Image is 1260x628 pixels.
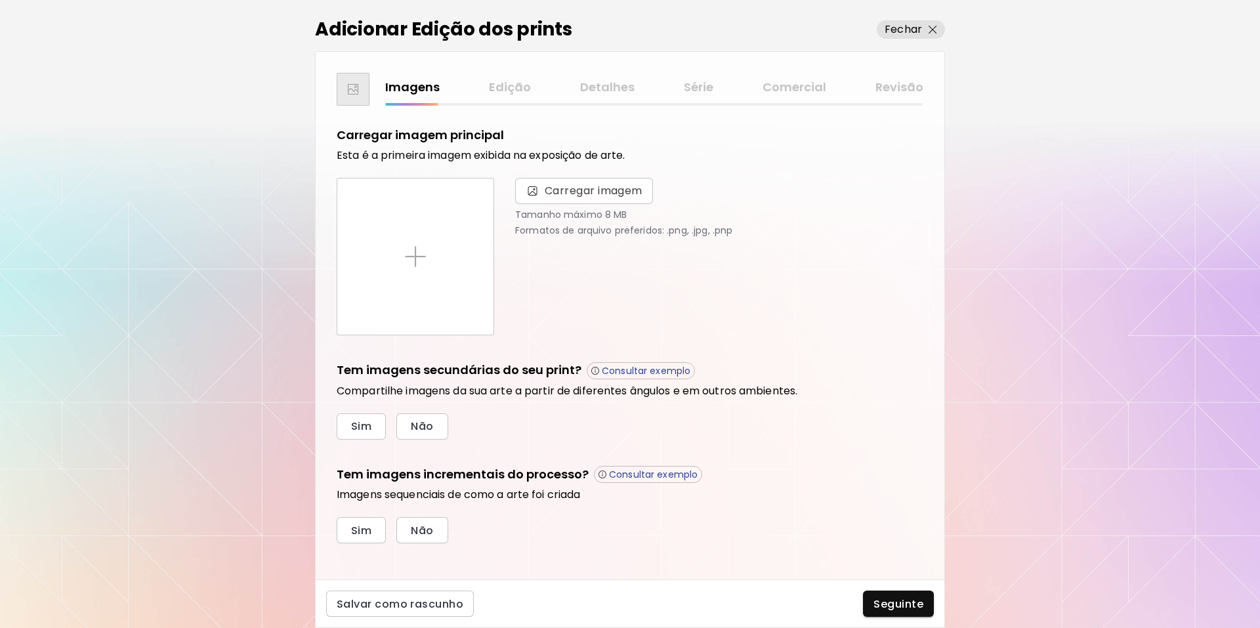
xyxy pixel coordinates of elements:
button: Salvar como rascunho [326,591,474,617]
span: Carregar imagem [545,183,642,199]
span: Sim [351,419,371,433]
button: Seguinte [863,591,934,617]
button: Consultar exemplo [594,466,702,483]
h5: Tem imagens incrementais do processo? [337,466,589,484]
h6: Imagens sequenciais de como a arte foi criada [337,488,923,501]
span: Sim [351,524,371,537]
h5: Tem imagens secundárias do seu print? [337,362,581,379]
img: thumbnail [348,84,358,94]
h5: Carregar imagem principal [337,127,504,144]
p: Formatos de arquivo preferidos: .png, .jpg, .pnp [515,225,923,236]
button: Sim [337,413,386,440]
span: Não [411,419,433,433]
p: Tamanho máximo 8 MB [515,209,923,220]
span: Salvar como rascunho [337,597,463,611]
span: Carregar imagem [515,178,653,204]
h6: Esta é a primeira imagem exibida na exposição de arte. [337,149,923,162]
h6: Compartilhe imagens da sua arte a partir de diferentes ângulos e em outros ambientes. [337,385,923,398]
button: Não [396,413,448,440]
p: Consultar exemplo [609,469,698,480]
span: Não [411,524,433,537]
span: Seguinte [873,597,923,611]
p: Consultar exemplo [602,365,690,377]
img: placeholder [405,246,426,267]
button: Não [396,517,448,543]
button: Consultar exemplo [587,362,695,379]
button: Sim [337,517,386,543]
